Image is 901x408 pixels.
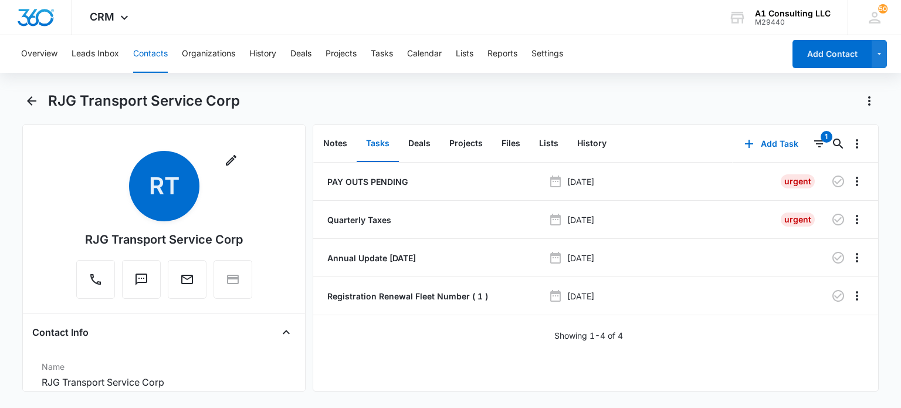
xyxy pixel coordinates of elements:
[440,126,492,162] button: Projects
[810,134,829,153] button: Filters
[76,278,115,288] a: Call
[848,172,866,191] button: Overflow Menu
[325,252,416,264] a: Annual Update [DATE]
[567,290,594,302] p: [DATE]
[567,176,594,188] p: [DATE]
[72,35,119,73] button: Leads Inbox
[182,35,235,73] button: Organizations
[42,375,286,389] dd: RJG Transport Service Corp
[168,260,206,299] button: Email
[848,134,866,153] button: Overflow Menu
[755,18,831,26] div: account id
[357,126,399,162] button: Tasks
[32,356,295,394] div: NameRJG Transport Service Corp
[829,134,848,153] button: Search...
[407,35,442,73] button: Calendar
[821,131,832,143] div: 1 items
[122,260,161,299] button: Text
[792,40,872,68] button: Add Contact
[48,92,240,110] h1: RJG Transport Service Corp
[568,126,616,162] button: History
[530,126,568,162] button: Lists
[567,252,594,264] p: [DATE]
[733,130,810,158] button: Add Task
[85,231,243,248] div: RJG Transport Service Corp
[133,35,168,73] button: Contacts
[781,213,815,227] div: Urgent
[487,35,517,73] button: Reports
[781,174,815,188] div: Urgent
[848,248,866,267] button: Overflow Menu
[326,35,357,73] button: Projects
[325,214,391,226] a: Quarterly Taxes
[277,323,296,342] button: Close
[325,176,408,188] a: PAY OUTS PENDING
[755,9,831,18] div: account name
[42,360,286,373] label: Name
[249,35,276,73] button: History
[371,35,393,73] button: Tasks
[878,4,888,14] span: 50
[492,126,530,162] button: Files
[878,4,888,14] div: notifications count
[76,260,115,299] button: Call
[290,35,311,73] button: Deals
[90,11,114,23] span: CRM
[325,290,488,302] a: Registration Renewal Fleet Number ( 1 )
[168,278,206,288] a: Email
[399,126,440,162] button: Deals
[129,151,199,221] span: RT
[22,92,40,110] button: Back
[567,214,594,226] p: [DATE]
[314,126,357,162] button: Notes
[21,35,57,73] button: Overview
[122,278,161,288] a: Text
[456,35,473,73] button: Lists
[848,286,866,305] button: Overflow Menu
[848,210,866,229] button: Overflow Menu
[531,35,563,73] button: Settings
[554,329,623,342] p: Showing 1-4 of 4
[860,92,879,110] button: Actions
[32,325,89,339] h4: Contact Info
